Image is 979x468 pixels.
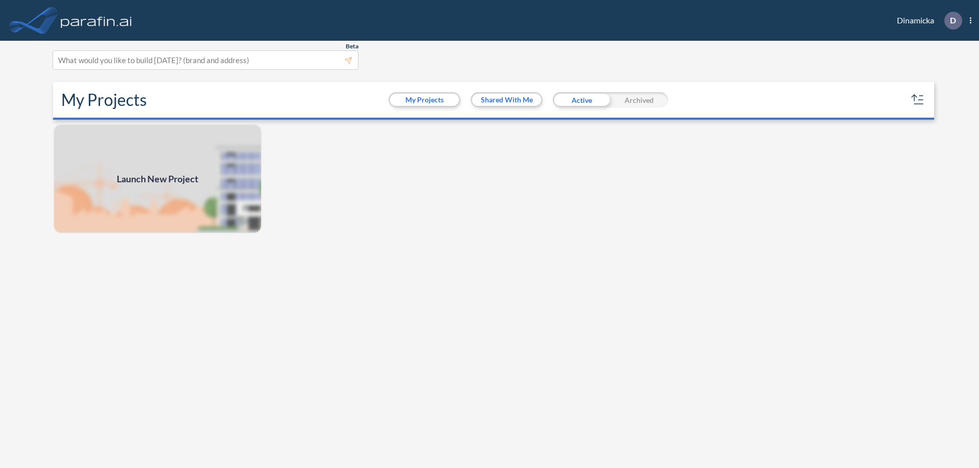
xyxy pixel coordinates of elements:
[882,12,971,30] div: Dinamicka
[59,10,134,31] img: logo
[346,42,358,50] span: Beta
[553,92,610,107] div: Active
[61,90,147,109] h2: My Projects
[950,16,956,25] p: D
[53,124,262,234] img: add
[610,92,668,107] div: Archived
[53,124,262,234] a: Launch New Project
[472,94,541,106] button: Shared With Me
[390,94,459,106] button: My Projects
[117,172,198,186] span: Launch New Project
[910,92,926,108] button: sort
